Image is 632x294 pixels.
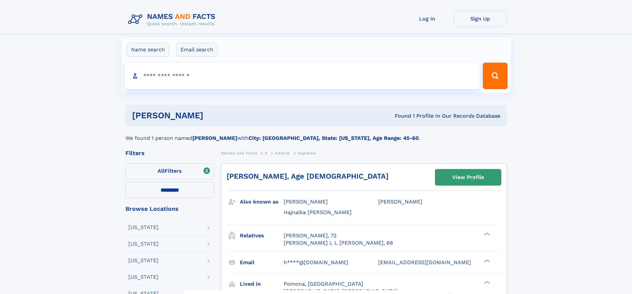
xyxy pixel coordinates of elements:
[275,151,290,155] span: Katona
[192,135,237,141] b: [PERSON_NAME]
[265,149,268,157] a: K
[284,232,336,239] a: [PERSON_NAME], 72
[125,11,221,29] img: Logo Names and Facts
[483,63,507,89] button: Search Button
[158,168,165,174] span: All
[240,196,284,207] h3: Also known as
[284,209,352,215] span: Hajnalka [PERSON_NAME]
[176,43,218,57] label: Email search
[378,199,422,205] span: [PERSON_NAME]
[125,150,214,156] div: Filters
[265,151,268,155] span: K
[435,169,501,185] a: View Profile
[401,11,454,27] a: Log In
[378,259,471,265] span: [EMAIL_ADDRESS][DOMAIN_NAME]
[132,111,299,120] h1: [PERSON_NAME]
[128,225,159,230] div: [US_STATE]
[128,258,159,263] div: [US_STATE]
[128,274,159,280] div: [US_STATE]
[240,278,284,290] h3: Lived in
[284,281,363,287] span: Pomona, [GEOGRAPHIC_DATA]
[299,112,500,120] div: Found 1 Profile In Our Records Database
[127,43,169,57] label: Name search
[227,172,388,180] a: [PERSON_NAME], Age [DEMOGRAPHIC_DATA]
[125,163,214,179] label: Filters
[221,149,257,157] a: Names and Facts
[240,230,284,241] h3: Relatives
[454,11,507,27] a: Sign Up
[240,257,284,268] h3: Email
[125,63,480,89] input: search input
[128,241,159,247] div: [US_STATE]
[284,239,393,247] a: [PERSON_NAME] L L [PERSON_NAME], 66
[452,170,484,185] div: View Profile
[248,135,419,141] b: City: [GEOGRAPHIC_DATA], State: [US_STATE], Age Range: 45-60
[125,206,214,212] div: Browse Locations
[482,280,490,284] div: ❯
[482,232,490,236] div: ❯
[275,149,290,157] a: Katona
[482,259,490,263] div: ❯
[125,126,507,142] div: We found 1 person named with .
[298,151,316,155] span: Hajnalka
[284,199,328,205] span: [PERSON_NAME]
